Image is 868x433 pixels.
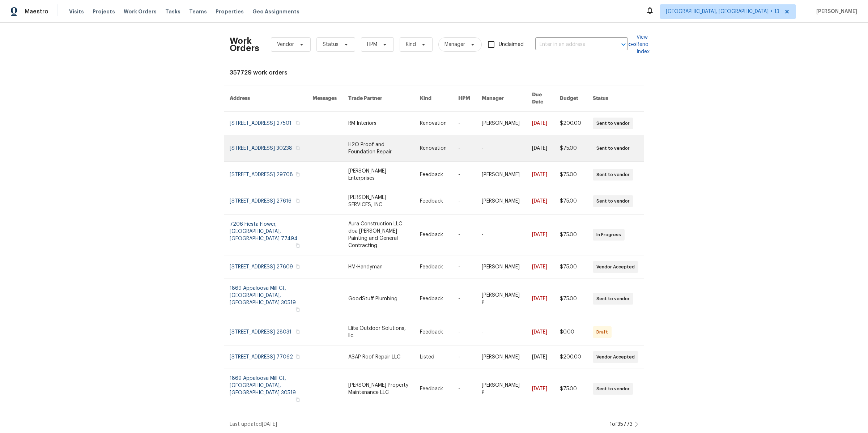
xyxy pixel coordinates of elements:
td: - [452,345,476,369]
td: [PERSON_NAME] [476,112,526,135]
td: - [452,369,476,409]
td: [PERSON_NAME] P [476,279,526,319]
td: - [452,188,476,215]
span: Geo Assignments [252,8,299,15]
td: Feedback [414,319,452,345]
th: Kind [414,85,452,112]
span: Properties [216,8,244,15]
button: Copy Address [294,120,301,126]
span: [DATE] [262,422,277,427]
td: Aura Construction LLC dba [PERSON_NAME] Painting and General Contracting [342,215,414,255]
span: Kind [406,41,416,48]
td: Feedback [414,215,452,255]
td: [PERSON_NAME] Enterprises [342,162,414,188]
span: Tasks [165,9,180,14]
td: RM Interiors [342,112,414,135]
td: - [452,135,476,162]
span: Visits [69,8,84,15]
span: Projects [93,8,115,15]
td: Listed [414,345,452,369]
td: - [452,112,476,135]
td: Renovation [414,135,452,162]
td: - [476,135,526,162]
button: Copy Address [294,353,301,360]
td: - [476,319,526,345]
td: - [452,162,476,188]
button: Copy Address [294,328,301,335]
th: Address [224,85,307,112]
th: Budget [554,85,587,112]
span: Teams [189,8,207,15]
td: Feedback [414,255,452,279]
th: Due Date [526,85,554,112]
th: Status [587,85,644,112]
td: - [452,215,476,255]
td: [PERSON_NAME] SERVICES, INC [342,188,414,215]
td: [PERSON_NAME] Property Maintenance LLC [342,369,414,409]
div: 357729 work orders [230,69,638,76]
button: Copy Address [294,242,301,249]
button: Open [618,39,629,50]
td: Feedback [414,279,452,319]
div: 1 of 35773 [610,421,633,428]
span: [GEOGRAPHIC_DATA], [GEOGRAPHIC_DATA] + 13 [666,8,779,15]
span: Manager [444,41,465,48]
td: [PERSON_NAME] [476,188,526,215]
td: - [476,215,526,255]
span: Maestro [25,8,48,15]
input: Enter in an address [535,39,608,50]
td: - [452,255,476,279]
button: Copy Address [294,306,301,313]
span: [PERSON_NAME] [813,8,857,15]
th: Trade Partner [342,85,414,112]
span: HPM [367,41,377,48]
td: Renovation [414,112,452,135]
span: Status [323,41,339,48]
button: Copy Address [294,263,301,270]
td: - [452,319,476,345]
td: Feedback [414,369,452,409]
td: ASAP Roof Repair LLC [342,345,414,369]
td: [PERSON_NAME] P [476,369,526,409]
td: [PERSON_NAME] [476,162,526,188]
td: HM-Handyman [342,255,414,279]
td: - [452,279,476,319]
div: Last updated [230,421,608,428]
th: Manager [476,85,526,112]
td: Feedback [414,162,452,188]
span: Unclaimed [499,41,524,48]
button: Copy Address [294,145,301,151]
h2: Work Orders [230,37,259,52]
a: View Reno Index [628,34,650,55]
td: Elite Outdoor Solutions, llc [342,319,414,345]
button: Copy Address [294,171,301,178]
td: Feedback [414,188,452,215]
span: Vendor [277,41,294,48]
td: [PERSON_NAME] [476,345,526,369]
td: H2O Proof and Foundation Repair [342,135,414,162]
th: Messages [307,85,342,112]
button: Copy Address [294,198,301,204]
td: [PERSON_NAME] [476,255,526,279]
td: GoodStuff Plumbing [342,279,414,319]
th: HPM [452,85,476,112]
button: Copy Address [294,396,301,403]
span: Work Orders [124,8,157,15]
